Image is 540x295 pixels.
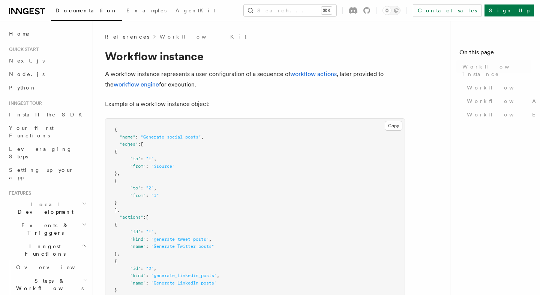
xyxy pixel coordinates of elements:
span: Next.js [9,58,45,64]
span: , [209,237,211,242]
a: WorkflowAction [464,94,531,108]
span: } [114,171,117,176]
a: Documentation [51,2,122,21]
p: Example of a workflow instance object: [105,99,405,109]
span: "id" [130,229,141,234]
span: Events & Triggers [6,222,82,237]
a: Node.js [6,67,88,81]
span: "name" [130,244,146,249]
span: Inngest Functions [6,243,81,258]
span: Python [9,85,36,91]
span: "1" [146,156,154,161]
a: Contact sales [413,4,481,16]
span: , [154,156,156,161]
span: "to" [130,156,141,161]
button: Copy [385,121,402,131]
button: Search...⌘K [244,4,336,16]
button: Toggle dark mode [382,6,400,15]
span: "generate_linkedin_posts" [151,273,217,278]
span: : [141,229,143,234]
span: Inngest tour [6,100,42,106]
a: Workflow Kit [160,33,246,40]
span: [ [141,142,143,147]
span: : [135,134,138,140]
span: { [114,258,117,264]
a: Workflow [464,81,531,94]
span: Quick start [6,46,39,52]
p: A workflow instance represents a user configuration of a sequence of , later provided to the for ... [105,69,405,90]
span: : [146,244,148,249]
a: AgentKit [171,2,220,20]
span: Setting up your app [9,167,73,180]
span: "Generate social posts" [141,134,201,140]
span: , [117,251,120,256]
span: "to" [130,185,141,191]
span: : [138,142,141,147]
span: Documentation [55,7,117,13]
span: "name" [130,280,146,286]
h4: On this page [459,48,531,60]
span: Overview [16,264,93,270]
span: : [141,185,143,191]
span: : [146,164,148,169]
span: "Generate Twitter posts" [151,244,214,249]
span: : [146,273,148,278]
span: { [114,222,117,227]
span: "2" [146,185,154,191]
a: Overview [13,261,88,274]
span: "Generate LinkedIn posts" [151,280,217,286]
span: "edges" [120,142,138,147]
span: } [114,288,117,293]
span: "1" [151,193,159,198]
a: Sign Up [484,4,534,16]
span: References [105,33,149,40]
span: { [114,178,117,183]
span: "name" [120,134,135,140]
span: Leveraging Steps [9,146,72,159]
span: "actions" [120,215,143,220]
a: Next.js [6,54,88,67]
a: Leveraging Steps [6,142,88,163]
span: : [146,193,148,198]
span: } [114,251,117,256]
span: : [141,156,143,161]
span: Workflow [467,84,532,91]
span: [ [146,215,148,220]
kbd: ⌘K [321,7,332,14]
span: "id" [130,266,141,271]
span: : [146,280,148,286]
a: Install the SDK [6,108,88,121]
span: { [114,149,117,154]
span: , [117,207,120,213]
span: Home [9,30,30,37]
span: Steps & Workflows [13,277,84,292]
span: Your first Functions [9,125,54,139]
a: Your first Functions [6,121,88,142]
button: Local Development [6,198,88,219]
span: Workflow instance [462,63,531,78]
span: "1" [146,229,154,234]
a: workflow engine [114,81,159,88]
span: "generate_tweet_posts" [151,237,209,242]
span: Examples [126,7,166,13]
span: } [114,200,117,205]
a: Python [6,81,88,94]
a: workflow actions [290,70,337,77]
button: Events & Triggers [6,219,88,240]
span: : [143,215,146,220]
span: Node.js [9,71,45,77]
a: Workflow instance [459,60,531,81]
span: "2" [146,266,154,271]
span: Local Development [6,201,82,216]
span: , [201,134,204,140]
span: Features [6,190,31,196]
a: WorkflowEdge [464,108,531,121]
span: , [117,171,120,176]
a: Home [6,27,88,40]
h1: Workflow instance [105,49,405,63]
button: Inngest Functions [6,240,88,261]
span: "from" [130,193,146,198]
span: "kind" [130,237,146,242]
span: "kind" [130,273,146,278]
button: Steps & Workflows [13,274,88,295]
